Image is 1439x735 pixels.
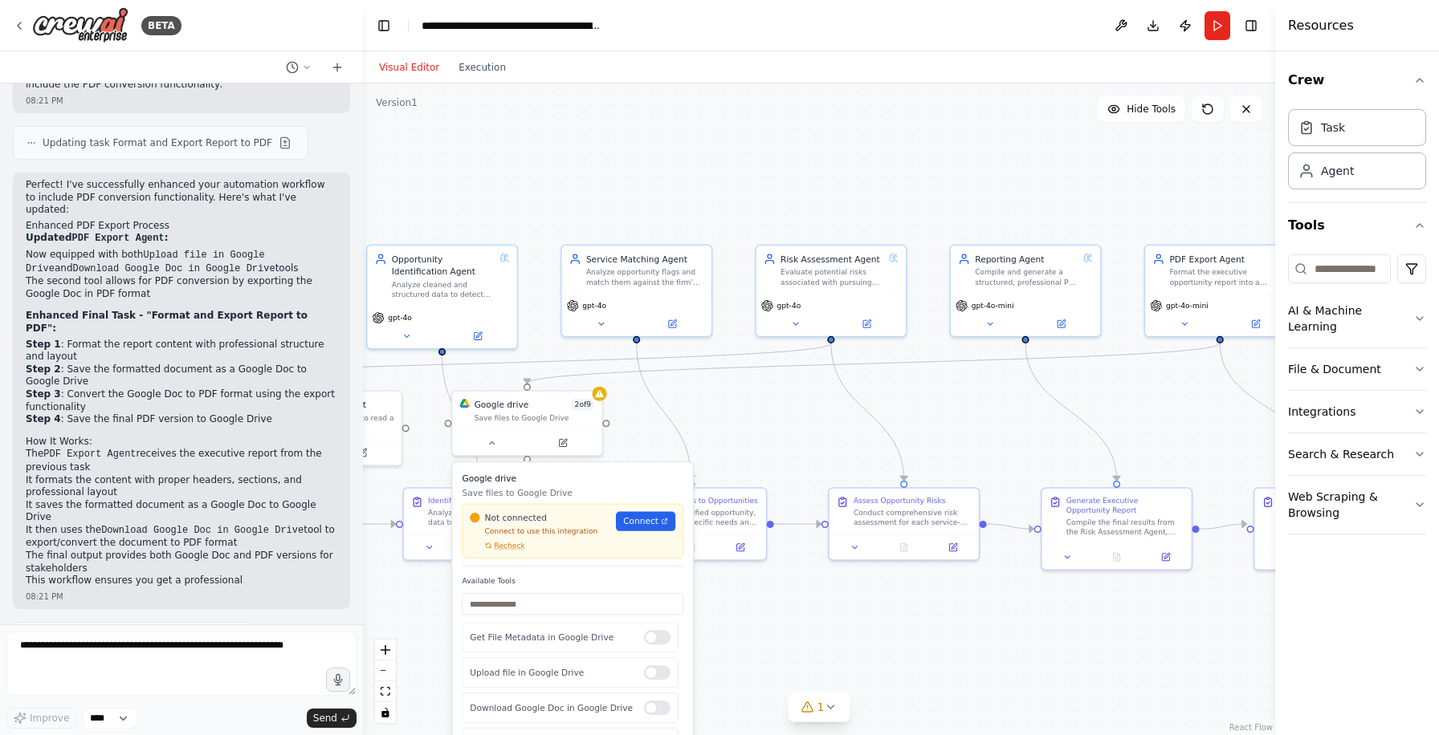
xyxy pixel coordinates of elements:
div: For each identified opportunity, analyze the specific needs and match them against the firm's ser... [641,508,759,527]
img: Logo [32,7,128,43]
span: Send [313,712,337,725]
p: Get File Metadata in Google Drive [470,631,634,644]
h2: How It Works: [26,436,337,449]
code: PDF Export Agent [43,449,136,460]
button: 1 [789,692,850,722]
g: Edge from 4760cd57-7dc9-49a5-9c3c-a0fa28fc16cb to 41d3f0fe-b038-47c8-95f7-7f3eb235b3d8 [630,343,697,481]
button: Tools [1288,203,1426,248]
p: Download Google Doc in Google Drive [470,701,634,713]
div: Assess Opportunity RisksConduct comprehensive risk assessment for each service-matched opportunit... [828,487,980,561]
div: 08:21 PM [26,95,337,107]
code: Upload file in Google Drive [26,250,265,274]
span: gpt-4o-mini [1166,301,1209,311]
button: zoom in [375,640,396,660]
div: Compile the final results from the Risk Assessment Agent, including each sales opportunity, match... [1066,518,1184,537]
button: Open in side panel [719,540,761,554]
button: Search & Research [1288,433,1426,475]
g: Edge from b1e5afd6-0f9a-47d5-a533-d5c091fe124b to b55fc8b4-70aa-4770-87c0-567bf2789cc7 [987,518,1034,534]
div: Format the executive opportunity report into a professional document structure and save it as a s... [1169,267,1287,286]
g: Edge from 6ea42cdd-0f1c-4f50-b80d-69cf5e74c3a7 to 5f03e64b-d0da-4557-89b1-3b4789bff3c9 [349,518,396,530]
h2: Enhanced PDF Export Process [26,220,337,233]
button: zoom out [375,660,396,681]
button: Crew [1288,58,1426,103]
button: Hide Tools [1098,96,1185,122]
g: Edge from 02a443a0-105f-446a-aa4c-5c681653ae62 to b1e5afd6-0f9a-47d5-a533-d5c091fe124b [825,343,910,481]
li: The receives the executive report from the previous task [26,448,337,473]
div: 08:21 PM [26,591,337,603]
g: Edge from 02a443a0-105f-446a-aa4c-5c681653ae62 to df8831cd-9ddf-4e12-a4f2-7a5a98c76f0c [126,343,837,384]
div: BETA [141,16,181,35]
span: gpt-4o [388,313,412,323]
div: Conduct comprehensive risk assessment for each service-matched opportunity. Research and evaluate... [854,508,972,527]
div: Crew [1288,103,1426,202]
code: PDF Export Agent [72,233,165,244]
strong: Step 4 [26,413,61,424]
button: No output available [878,540,930,554]
p: Save files to Google Drive [462,487,683,499]
div: Agent [1321,163,1354,179]
strong: Enhanced Final Task - "Format and Export Report to PDF": [26,310,308,334]
li: : Save the formatted document as a Google Doc to Google Drive [26,363,337,388]
li: Now equipped with both and tools [26,249,337,275]
nav: breadcrumb [422,18,602,34]
div: Match Services to Opportunities [641,496,758,506]
span: Not connected [484,512,546,524]
button: Web Scraping & Browsing [1288,476,1426,534]
div: React Flow controls [375,640,396,723]
button: Click to speak your automation idea [326,668,350,692]
strong: Step 1 [26,339,61,350]
div: PDF Export Agent [1169,253,1287,265]
button: Open in side panel [443,329,512,343]
span: gpt-4o-mini [972,301,1014,311]
label: Available Tools [462,576,683,586]
button: Recheck [470,541,524,550]
div: Analyze opportunity flags and match them against the firm's service catalog, determining the most... [586,267,704,286]
g: Edge from 4a1c85c7-7c74-46b6-9782-07ba04ab3d48 to b55fc8b4-70aa-4770-87c0-567bf2789cc7 [1019,343,1123,481]
div: Opportunity Identification AgentAnalyze cleaned and structured data to detect indicators of poten... [366,245,518,350]
div: Analyze the cleaned market data to identify potential sales opportunities for CPA and consulting ... [428,508,546,527]
div: ScrapeWebsiteToolRead website contentA tool that can be used to read a website content. [251,390,402,466]
li: The final output provides both Google Doc and PDF versions for stakeholders [26,550,337,575]
div: Tools [1288,248,1426,547]
div: Version 1 [376,96,418,109]
button: Hide right sidebar [1240,14,1262,37]
div: Generate Executive Opportunity ReportCompile the final results from the Risk Assessment Agent, in... [1041,487,1192,571]
strong: Updated : [26,232,169,243]
strong: Step 3 [26,388,61,400]
div: Service Matching Agent [586,253,704,265]
span: Recheck [495,541,525,550]
li: : Format the report content with professional structure and layout [26,339,337,363]
div: Reporting AgentCompile and generate a structured, professional PDF report that can be downloaded ... [949,245,1101,338]
button: Start a new chat [324,58,350,77]
p: Connect to use this integration [470,526,609,536]
h3: Google drive [462,472,683,484]
li: The second tool allows for PDF conversion by exporting the Google Doc in PDF format [26,275,337,300]
div: Evaluate potential risks associated with pursuing service match opportunities and assign by asses... [781,267,884,286]
code: Download Google Doc in Google Drive [101,525,304,536]
img: Google Drive [459,399,469,408]
div: A tool that can be used to read a website content. [274,413,394,432]
button: Open in side panel [1145,550,1187,564]
button: Open in side panel [328,445,397,460]
div: Service Matching AgentAnalyze opportunity flags and match them against the firm's service catalog... [561,245,712,338]
p: This workflow ensures you get a professional [26,575,337,587]
g: Edge from b55fc8b4-70aa-4770-87c0-567bf2789cc7 to 060f7ad2-1bb6-43c9-ab7f-9a110fdc3c07 [1200,518,1247,534]
span: Number of enabled actions [571,399,594,411]
li: : Save the final PDF version to Google Drive [26,413,337,426]
button: Open in side panel [1027,317,1096,331]
h4: Resources [1288,16,1354,35]
button: Integrations [1288,391,1426,432]
a: React Flow attribution [1229,723,1273,732]
strong: Step 2 [26,363,61,375]
button: Switch to previous chat [279,58,318,77]
div: Risk Assessment Agent [781,253,884,265]
button: Hide left sidebar [373,14,395,37]
button: Open in side panel [832,317,901,331]
button: Execution [449,58,516,77]
div: Assess Opportunity Risks [854,496,946,506]
button: Open in side panel [1221,317,1290,331]
span: Updating task Format and Export Report to PDF [43,136,272,149]
div: Analyze cleaned and structured data to detect indicators of potential sales opportunities for a C... [392,279,495,298]
li: It saves the formatted document as a Google Doc to Google Drive [26,499,337,524]
button: AI & Machine Learning [1288,290,1426,347]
